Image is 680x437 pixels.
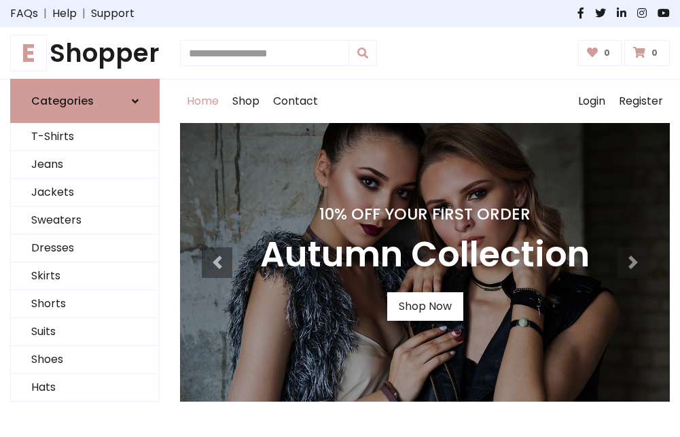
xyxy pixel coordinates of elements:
[11,123,159,151] a: T-Shirts
[11,262,159,290] a: Skirts
[11,374,159,402] a: Hats
[11,207,159,234] a: Sweaters
[226,80,266,123] a: Shop
[648,47,661,59] span: 0
[266,80,325,123] a: Contact
[10,38,160,68] h1: Shopper
[11,151,159,179] a: Jeans
[10,5,38,22] a: FAQs
[387,292,463,321] a: Shop Now
[10,79,160,123] a: Categories
[11,346,159,374] a: Shoes
[612,80,670,123] a: Register
[11,318,159,346] a: Suits
[10,35,47,71] span: E
[601,47,613,59] span: 0
[38,5,52,22] span: |
[260,234,590,276] h3: Autumn Collection
[260,205,590,224] h4: 10% Off Your First Order
[52,5,77,22] a: Help
[578,40,622,66] a: 0
[11,234,159,262] a: Dresses
[91,5,135,22] a: Support
[624,40,670,66] a: 0
[11,290,159,318] a: Shorts
[571,80,612,123] a: Login
[180,80,226,123] a: Home
[10,38,160,68] a: EShopper
[77,5,91,22] span: |
[31,94,94,107] h6: Categories
[11,179,159,207] a: Jackets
